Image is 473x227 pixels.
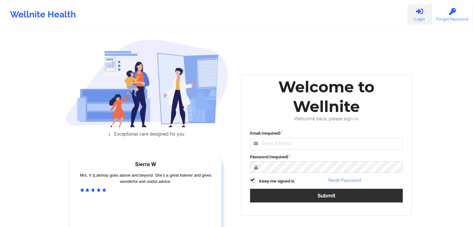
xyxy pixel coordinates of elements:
div: Welcome to Wellnite [246,77,407,116]
div: Mrs. V (Lakima) goes above and beyond. She’s a great listener and gives wonderful and useful advice. [80,172,212,185]
a: Forgot Password [432,4,473,25]
span: Sierra W [135,162,156,167]
img: wellnite-auth-hero_200.c722682e.png [66,39,228,127]
input: Email address [250,138,403,150]
a: Reset Password [328,178,361,183]
div: Welcome back, please sign in [246,116,407,122]
li: Exceptional care designed for you. [71,132,228,137]
a: Login [407,4,432,25]
label: Password (required) [250,154,403,160]
label: Email (required) [250,130,403,137]
label: Keep me signed in [259,178,294,184]
button: Submit [250,189,403,202]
